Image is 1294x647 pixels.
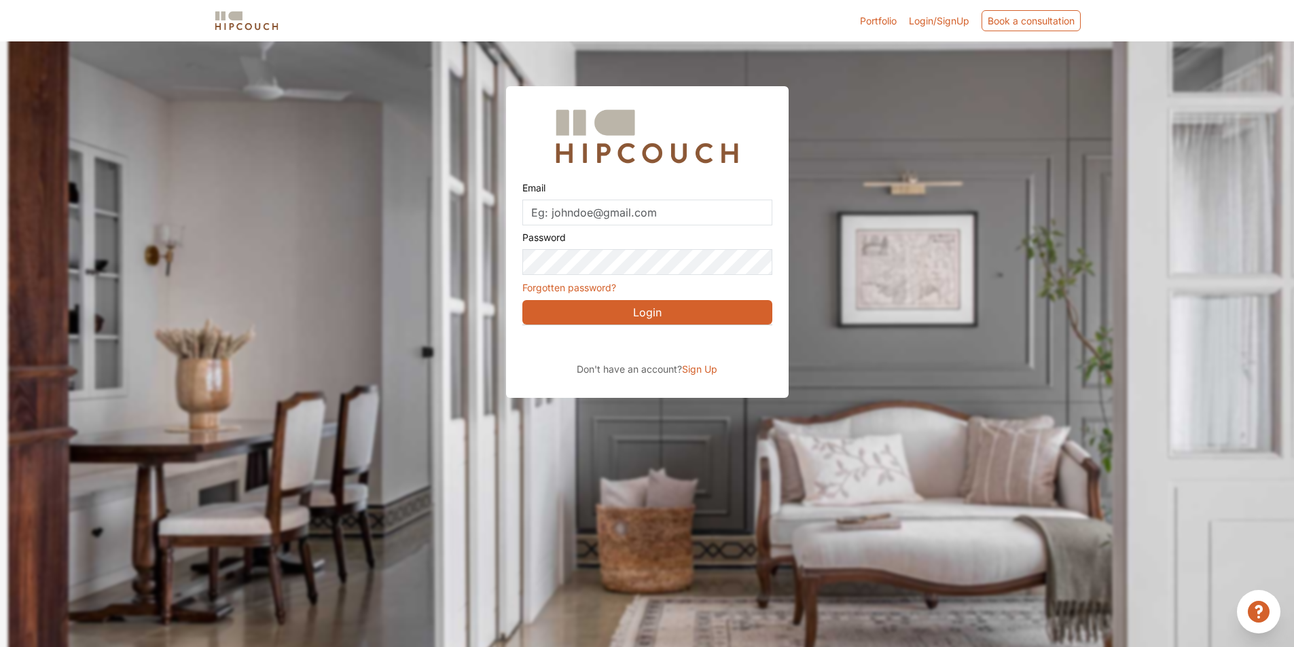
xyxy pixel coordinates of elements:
img: logo-horizontal.svg [213,9,281,33]
button: Login [522,300,772,325]
img: Hipcouch Logo [549,103,744,170]
span: logo-horizontal.svg [213,5,281,36]
span: Login/SignUp [909,15,969,26]
label: Password [522,225,566,249]
label: Email [522,176,545,200]
a: Forgotten password? [522,282,616,293]
iframe: Sign in with Google Button [516,329,778,359]
div: Book a consultation [982,10,1081,31]
a: Portfolio [860,14,897,28]
input: Eg: johndoe@gmail.com [522,200,772,225]
span: Don't have an account? [577,363,682,375]
span: Sign Up [682,363,717,375]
